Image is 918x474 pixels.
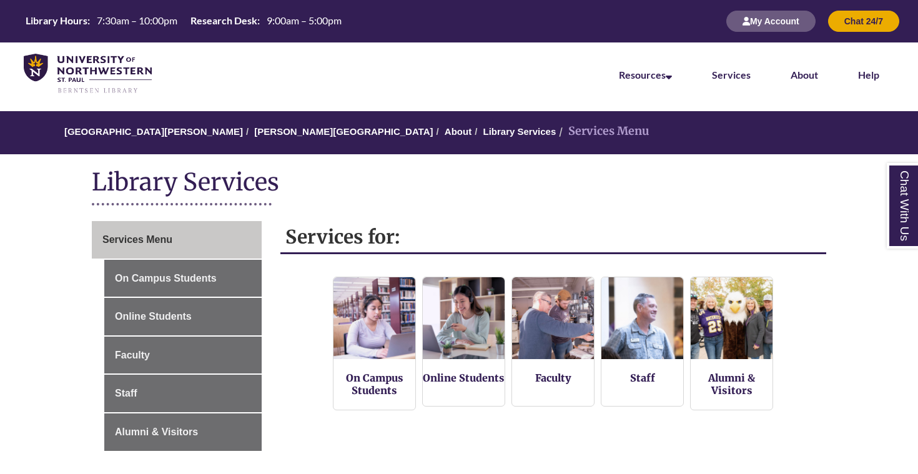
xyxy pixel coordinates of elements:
img: Faculty Resources [512,277,594,359]
a: [PERSON_NAME][GEOGRAPHIC_DATA] [254,126,433,137]
a: [GEOGRAPHIC_DATA][PERSON_NAME] [64,126,243,137]
img: Online Students Services [423,277,505,359]
table: Hours Today [21,14,347,27]
div: Guide Page Menu [92,221,262,451]
a: Online Students [423,372,505,384]
a: On Campus Students [346,372,403,397]
span: 7:30am – 10:00pm [97,14,177,26]
th: Research Desk: [185,14,262,27]
a: About [445,126,471,137]
button: Chat 24/7 [828,11,899,32]
a: Staff [630,372,655,384]
a: Alumni & Visitors [708,372,755,397]
h1: Library Services [92,167,826,200]
img: UNWSP Library Logo [24,54,152,94]
a: Faculty [104,337,262,374]
img: On Campus Students Services [333,277,415,359]
th: Library Hours: [21,14,92,27]
a: About [791,69,818,81]
li: Services Menu [556,122,649,141]
a: Services [712,69,751,81]
a: Resources [619,69,672,81]
a: Chat 24/7 [828,16,899,26]
a: Staff [104,375,262,412]
a: Alumni & Visitors [104,413,262,451]
span: Services Menu [102,234,172,245]
span: 9:00am – 5:00pm [267,14,342,26]
a: Services Menu [92,221,262,259]
a: Faculty [535,372,571,384]
img: Alumni and Visitors Services [691,277,772,359]
a: Help [858,69,879,81]
h2: Services for: [280,221,827,254]
a: Library Services [483,126,556,137]
a: My Account [726,16,816,26]
img: Staff Services [601,277,683,359]
a: Hours Today [21,14,347,29]
a: On Campus Students [104,260,262,297]
button: My Account [726,11,816,32]
a: Online Students [104,298,262,335]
